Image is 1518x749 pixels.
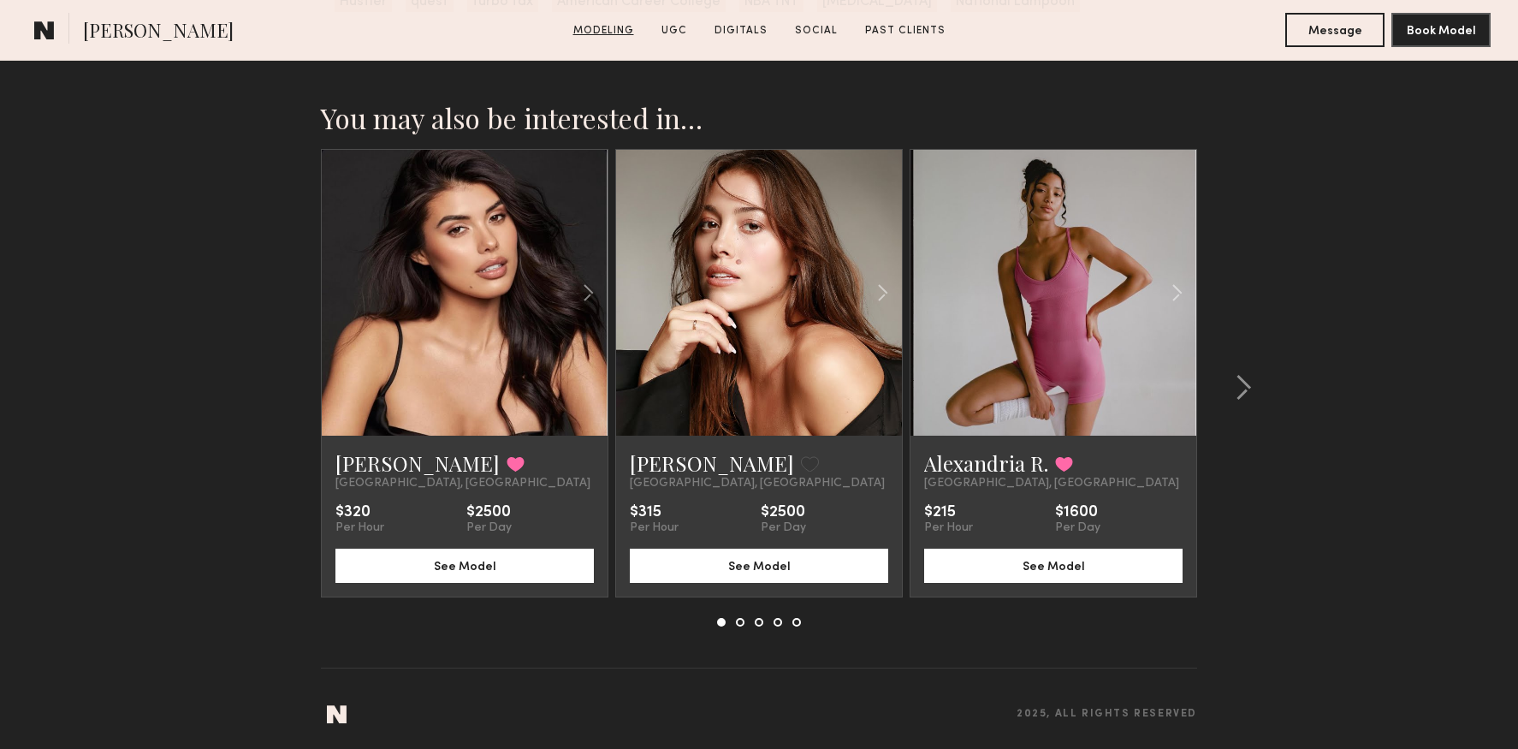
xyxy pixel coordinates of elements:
[335,521,384,535] div: Per Hour
[1055,521,1100,535] div: Per Day
[335,477,590,490] span: [GEOGRAPHIC_DATA], [GEOGRAPHIC_DATA]
[708,23,774,39] a: Digitals
[1285,13,1385,47] button: Message
[655,23,694,39] a: UGC
[335,504,384,521] div: $320
[466,521,512,535] div: Per Day
[858,23,952,39] a: Past Clients
[335,449,500,477] a: [PERSON_NAME]
[466,504,512,521] div: $2500
[788,23,845,39] a: Social
[1017,709,1197,720] span: 2025, all rights reserved
[335,558,594,573] a: See Model
[321,101,1197,135] h2: You may also be interested in…
[630,521,679,535] div: Per Hour
[924,549,1183,583] button: See Model
[924,521,973,535] div: Per Hour
[924,504,973,521] div: $215
[566,23,641,39] a: Modeling
[335,549,594,583] button: See Model
[924,477,1179,490] span: [GEOGRAPHIC_DATA], [GEOGRAPHIC_DATA]
[630,558,888,573] a: See Model
[630,549,888,583] button: See Model
[1391,22,1491,37] a: Book Model
[924,449,1048,477] a: Alexandria R.
[761,521,806,535] div: Per Day
[761,504,806,521] div: $2500
[630,449,794,477] a: [PERSON_NAME]
[83,17,234,47] span: [PERSON_NAME]
[630,504,679,521] div: $315
[1391,13,1491,47] button: Book Model
[1055,504,1100,521] div: $1600
[630,477,885,490] span: [GEOGRAPHIC_DATA], [GEOGRAPHIC_DATA]
[924,558,1183,573] a: See Model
